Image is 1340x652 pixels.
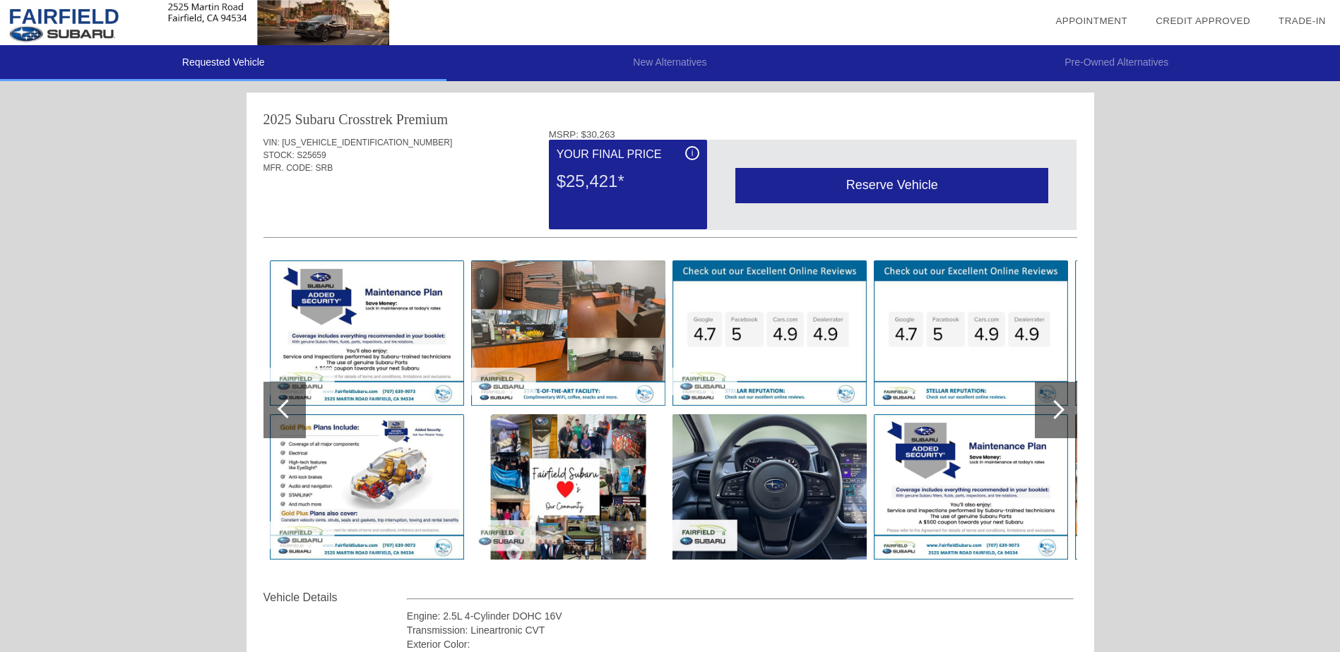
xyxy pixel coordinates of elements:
[446,45,893,81] li: New Alternatives
[471,260,665,406] img: ac7c4d78-b538-45d3-894f-222a074e3351.jpg
[297,150,326,160] span: S25659
[894,45,1340,81] li: Pre-Owned Alternatives
[471,414,665,560] img: 8aae6d69-4c7a-4eab-a0e4-3907a1be77d5.jpg
[396,109,448,129] div: Premium
[407,623,1074,637] div: Transmission: Lineartronic CVT
[263,150,295,160] span: STOCK:
[1075,414,1269,560] img: e8a52db3-e55c-4821-b438-95dd1b55f718.jpg
[263,163,314,173] span: MFR. CODE:
[672,414,867,560] img: 0a7ce85b-6849-4bbf-b1d2-292d016a146a.jpg
[549,129,1077,140] div: MSRP: $30,263
[1279,16,1326,26] a: Trade-In
[263,589,407,606] div: Vehicle Details
[672,260,867,406] img: dbbe9dff-54b0-4803-b386-e84cccb306a1.jpg
[557,146,699,163] div: Your Final Price
[692,148,694,158] span: i
[874,414,1068,560] img: 5aa189c4-5033-4b69-84cf-9925ee9ffb03.jpg
[407,637,1074,651] div: Exterior Color:
[1055,16,1127,26] a: Appointment
[874,260,1068,406] img: f434592a-46ae-4559-b397-04854dff4473.jpg
[263,195,1077,218] div: Quoted on [DATE] 1:56:33 AM
[263,109,393,129] div: 2025 Subaru Crosstrek
[557,163,699,200] div: $25,421*
[316,163,333,173] span: SRB
[1075,260,1269,406] img: b9a859f0-570a-4bee-92cd-7a641a746791.jpg
[270,260,464,406] img: 60f28f0e-f474-40f9-92df-7825bb91a374.jpg
[735,168,1048,203] div: Reserve Vehicle
[263,138,280,147] span: VIN:
[270,414,464,560] img: eed087be-34d9-460b-987b-37c7d5e5f013.jpg
[1156,16,1250,26] a: Credit Approved
[282,138,452,147] span: [US_VEHICLE_IDENTIFICATION_NUMBER]
[407,609,1074,623] div: Engine: 2.5L 4-Cylinder DOHC 16V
